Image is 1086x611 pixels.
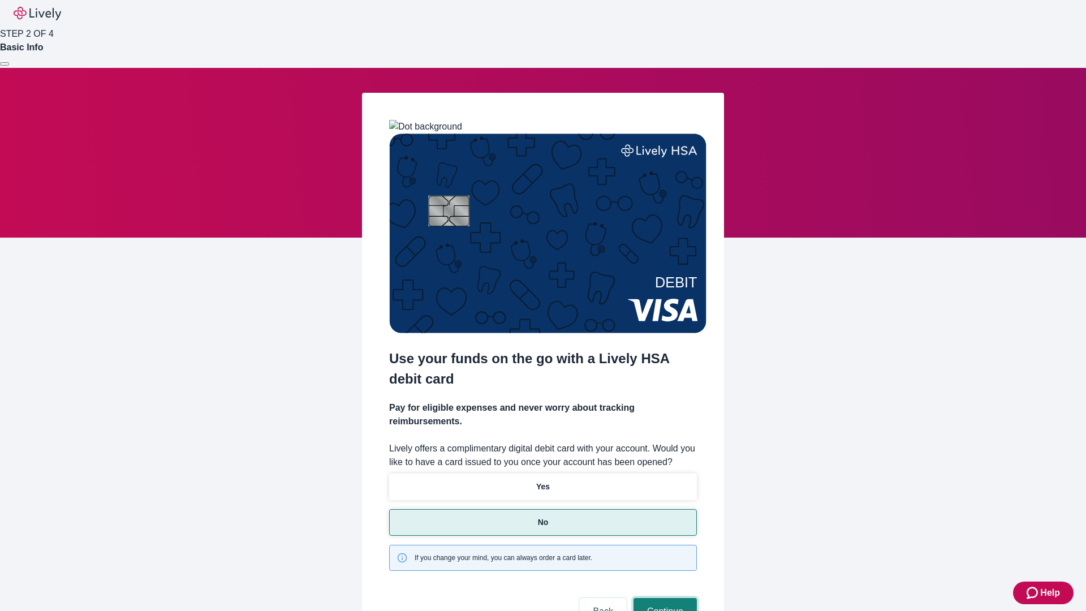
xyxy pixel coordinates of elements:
img: Dot background [389,120,462,134]
span: Help [1040,586,1060,600]
button: Zendesk support iconHelp [1013,582,1074,604]
p: Yes [536,481,550,493]
h2: Use your funds on the go with a Lively HSA debit card [389,348,697,389]
span: If you change your mind, you can always order a card later. [415,553,592,563]
svg: Zendesk support icon [1027,586,1040,600]
button: Yes [389,474,697,500]
label: Lively offers a complimentary digital debit card with your account. Would you like to have a card... [389,442,697,469]
button: No [389,509,697,536]
p: No [538,517,549,528]
img: Lively [14,7,61,20]
h4: Pay for eligible expenses and never worry about tracking reimbursements. [389,401,697,428]
img: Debit card [389,134,706,333]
